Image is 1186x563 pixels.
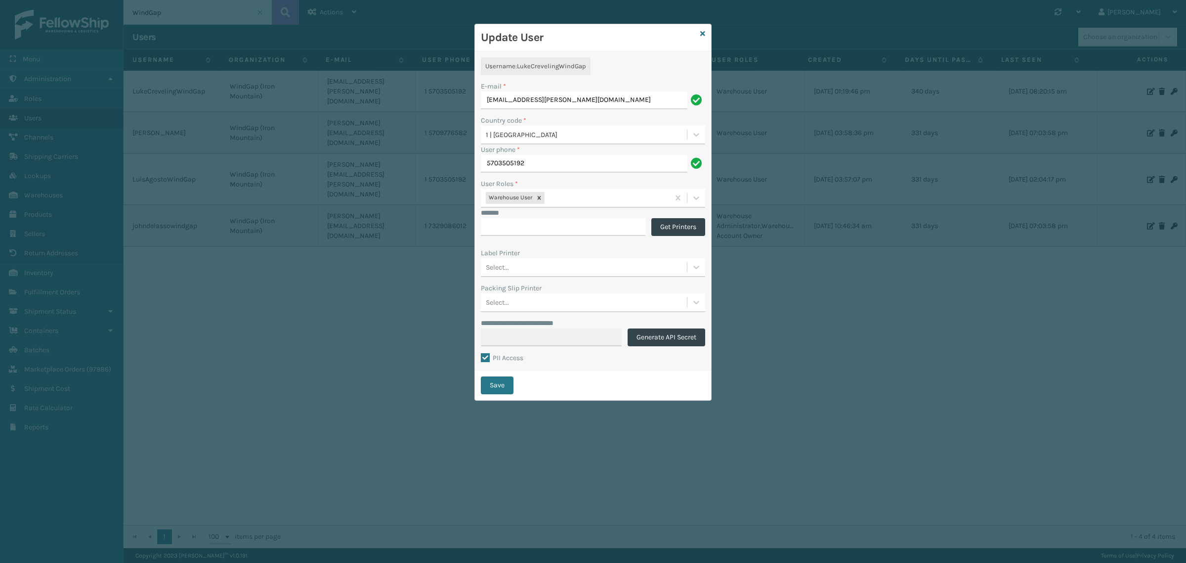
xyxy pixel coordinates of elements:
[481,354,523,362] label: PII Access
[481,115,526,126] label: Country code
[481,283,542,293] label: Packing Slip Printer
[486,297,509,307] div: Select...
[517,62,586,70] span: LukeCrevelingWindGap
[651,218,705,236] button: Get Printers
[481,30,696,45] h3: Update User
[481,376,513,394] button: Save
[481,179,518,189] label: User Roles
[481,81,506,92] label: E-mail
[481,144,520,155] label: User phone
[486,192,534,204] div: Warehouse User
[485,62,517,70] span: Username :
[481,248,520,258] label: Label Printer
[486,262,509,272] div: Select...
[628,328,705,346] button: Generate API Secret
[486,130,688,140] div: 1 | [GEOGRAPHIC_DATA]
